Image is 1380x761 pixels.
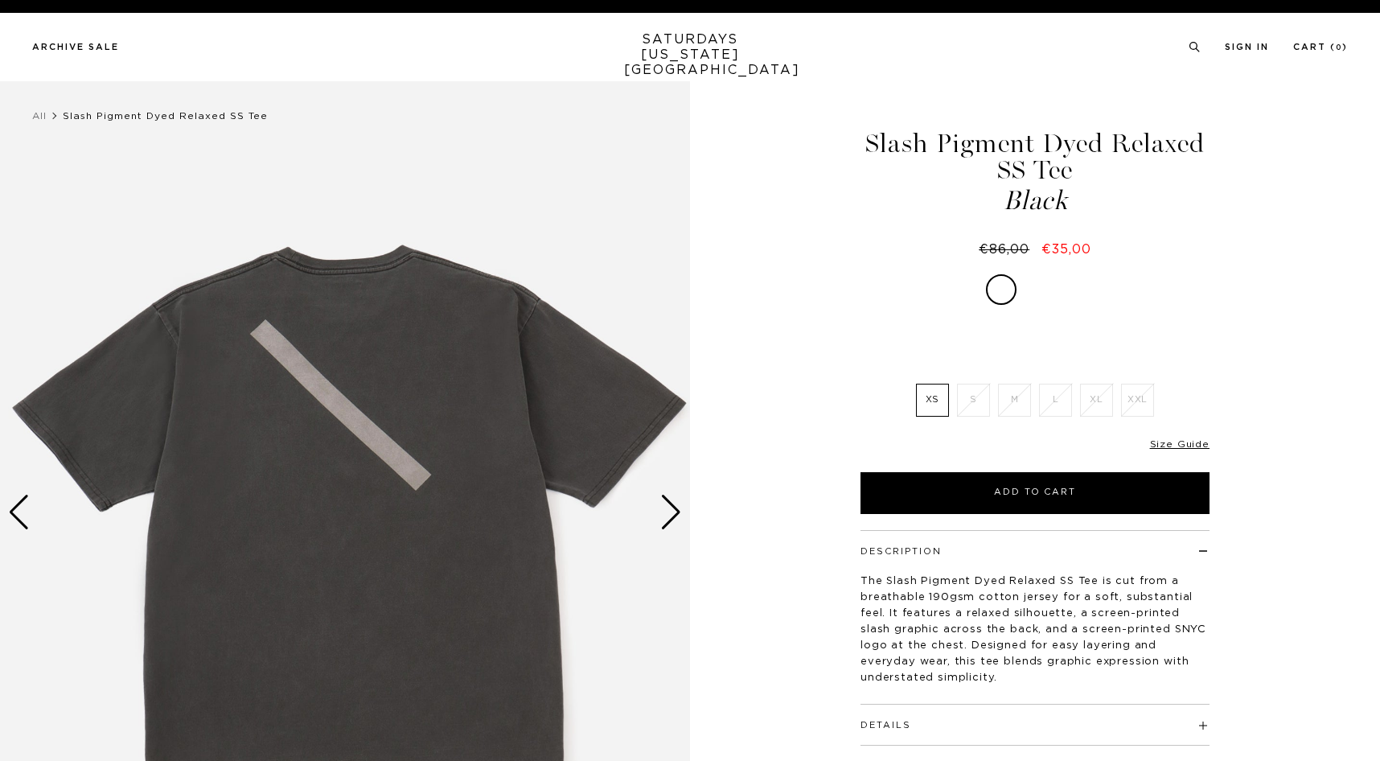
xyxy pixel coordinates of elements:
[979,243,1036,256] del: €86,00
[858,130,1212,214] h1: Slash Pigment Dyed Relaxed SS Tee
[860,574,1210,686] p: The Slash Pigment Dyed Relaxed SS Tee is cut from a breathable 190gsm cotton jersey for a soft, s...
[1041,243,1091,256] span: €35,00
[8,495,30,530] div: Previous slide
[63,111,268,121] span: Slash Pigment Dyed Relaxed SS Tee
[860,547,942,556] button: Description
[32,43,119,51] a: Archive Sale
[1022,327,1048,353] label: Black
[860,472,1210,514] button: Add to Cart
[858,187,1212,214] span: Black
[1225,43,1269,51] a: Sign In
[624,32,757,78] a: SATURDAYS[US_STATE][GEOGRAPHIC_DATA]
[1336,44,1342,51] small: 0
[1150,439,1210,449] a: Size Guide
[32,111,47,121] a: All
[1293,43,1348,51] a: Cart (0)
[916,384,949,417] label: XS
[660,495,682,530] div: Next slide
[860,721,911,730] button: Details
